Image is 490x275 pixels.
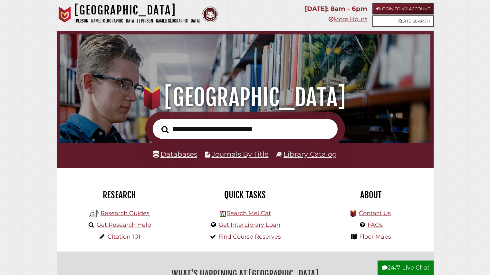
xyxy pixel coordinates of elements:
p: [PERSON_NAME][GEOGRAPHIC_DATA] | [PERSON_NAME][GEOGRAPHIC_DATA] [74,17,200,25]
img: Calvin University [57,6,73,23]
h1: [GEOGRAPHIC_DATA] [67,83,423,112]
a: FAQs [368,221,383,228]
a: Contact Us [359,210,391,217]
a: Site Search [372,15,434,27]
h2: Research [62,189,178,200]
a: Find Course Reserves [218,233,281,240]
h1: [GEOGRAPHIC_DATA] [74,3,200,17]
a: Research Guides [101,210,149,217]
a: More Hours [329,16,367,23]
img: Calvin Theological Seminary [202,6,218,23]
a: Floor Maps [359,233,391,240]
a: Citation 101 [108,233,140,240]
a: Login to My Account [372,3,434,14]
h2: Quick Tasks [187,189,303,200]
p: [DATE]: 8am - 6pm [305,3,367,14]
img: Hekman Library Logo [220,211,226,217]
h2: About [313,189,429,200]
a: Get Research Help [97,221,151,228]
img: Hekman Library Logo [89,209,99,218]
i: Search [161,125,169,133]
a: Search MeLCat [227,210,271,217]
button: Search [158,124,172,135]
a: Library Catalog [283,150,337,158]
a: Get InterLibrary Loan [219,221,280,228]
a: Journals By Title [212,150,269,158]
a: Databases [153,150,197,158]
